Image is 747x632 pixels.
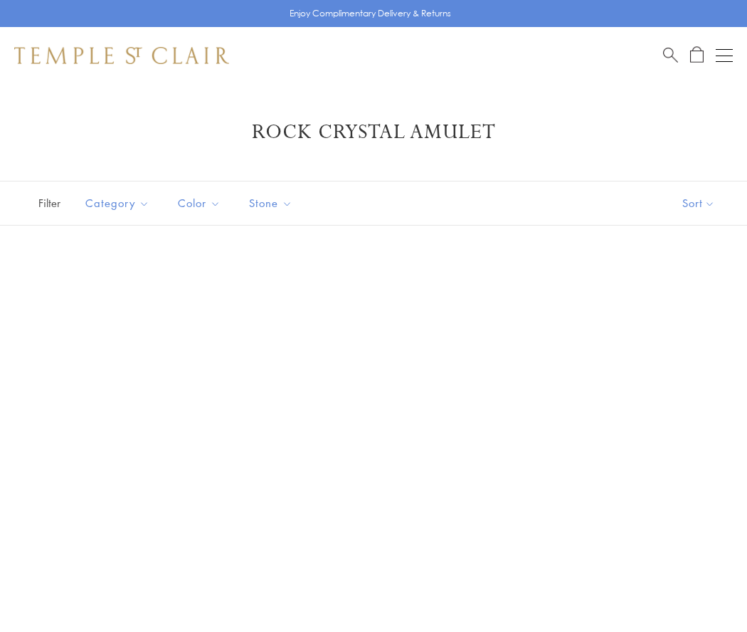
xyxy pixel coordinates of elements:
[78,194,160,212] span: Category
[167,187,231,219] button: Color
[690,46,704,64] a: Open Shopping Bag
[238,187,303,219] button: Stone
[716,47,733,64] button: Open navigation
[290,6,451,21] p: Enjoy Complimentary Delivery & Returns
[75,187,160,219] button: Category
[242,194,303,212] span: Stone
[650,181,747,225] button: Show sort by
[663,46,678,64] a: Search
[14,47,229,64] img: Temple St. Clair
[171,194,231,212] span: Color
[36,120,711,145] h1: Rock Crystal Amulet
